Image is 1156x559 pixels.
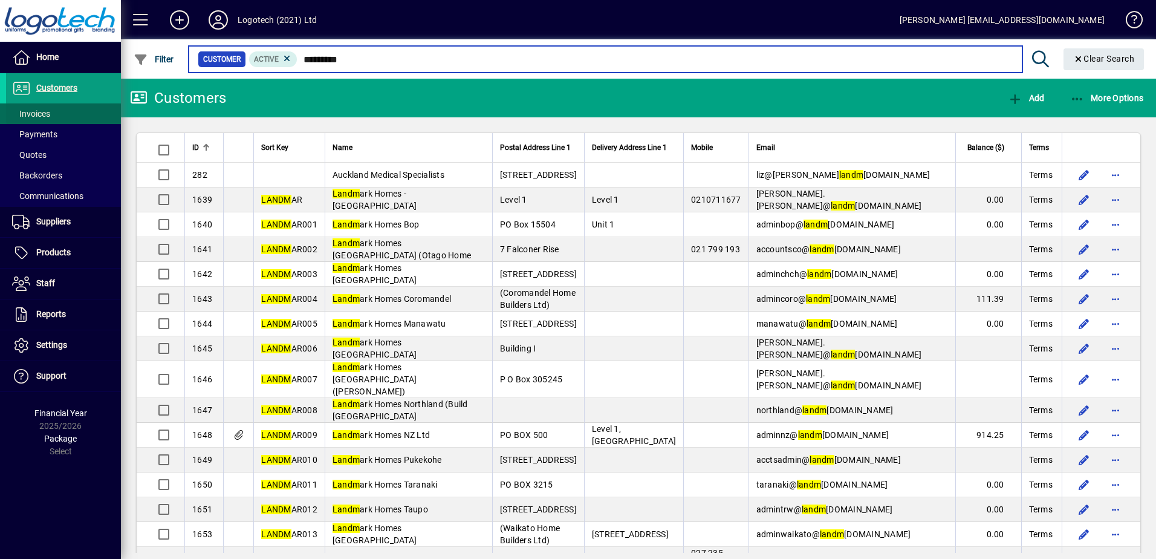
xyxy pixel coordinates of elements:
[1029,404,1053,416] span: Terms
[261,374,317,384] span: AR007
[1074,475,1094,494] button: Edit
[6,238,121,268] a: Products
[160,9,199,31] button: Add
[1029,503,1053,515] span: Terms
[955,522,1021,547] td: 0.00
[500,523,560,545] span: (Waikato Home Builders Ltd)
[12,191,83,201] span: Communications
[261,344,291,353] em: LANDM
[192,195,212,204] span: 1639
[333,170,444,180] span: Auckland Medical Specialists
[1074,264,1094,284] button: Edit
[1106,475,1125,494] button: More options
[1106,370,1125,389] button: More options
[802,405,826,415] em: landm
[6,299,121,330] a: Reports
[36,278,55,288] span: Staff
[333,399,468,421] span: ark Homes Northland (Build [GEOGRAPHIC_DATA]
[1106,400,1125,420] button: More options
[810,244,834,254] em: landm
[955,287,1021,312] td: 111.39
[1063,48,1145,70] button: Clear
[261,430,291,440] em: LANDM
[963,141,1015,154] div: Balance ($)
[333,319,446,329] span: ark Homes Manawatu
[261,430,317,440] span: AR009
[955,312,1021,336] td: 0.00
[955,497,1021,522] td: 0.00
[1029,268,1053,280] span: Terms
[261,405,291,415] em: LANDM
[804,220,828,229] em: landm
[756,505,893,514] span: admintrw@ [DOMAIN_NAME]
[333,480,438,489] span: ark Homes Taranaki
[261,455,317,465] span: AR010
[12,171,62,180] span: Backorders
[500,344,536,353] span: Building I
[333,338,417,359] span: ark Homes [GEOGRAPHIC_DATA]
[810,455,834,465] em: landm
[333,430,430,440] span: ark Homes NZ Ltd
[592,141,667,154] span: Delivery Address Line 1
[6,186,121,206] a: Communications
[839,170,863,180] em: landm
[500,269,577,279] span: [STREET_ADDRESS]
[333,523,360,533] em: Landm
[192,405,212,415] span: 1647
[238,10,317,30] div: Logotech (2021) Ltd
[1029,342,1053,355] span: Terms
[192,430,212,440] span: 1648
[1008,93,1044,103] span: Add
[261,505,317,514] span: AR012
[797,480,821,489] em: landm
[756,189,922,211] span: [PERSON_NAME].[PERSON_NAME]@ [DOMAIN_NAME]
[592,424,676,446] span: Level 1, [GEOGRAPHIC_DATA]
[1029,373,1053,385] span: Terms
[756,319,898,329] span: manawatu@ [DOMAIN_NAME]
[192,294,212,304] span: 1643
[691,141,713,154] span: Mobile
[1106,240,1125,259] button: More options
[333,189,360,198] em: Landm
[333,505,360,514] em: Landm
[756,269,898,279] span: adminchch@ [DOMAIN_NAME]
[756,368,922,390] span: [PERSON_NAME].[PERSON_NAME]@ [DOMAIN_NAME]
[261,480,317,489] span: AR011
[333,523,417,545] span: ark Homes [GEOGRAPHIC_DATA]
[592,529,669,539] span: [STREET_ADDRESS]
[6,124,121,145] a: Payments
[261,195,302,204] span: AR
[831,201,855,211] em: landm
[254,55,279,64] span: Active
[1029,218,1053,230] span: Terms
[756,244,901,254] span: accountsco@ [DOMAIN_NAME]
[955,212,1021,237] td: 0.00
[1106,425,1125,445] button: More options
[1117,2,1141,42] a: Knowledge Base
[1029,194,1053,206] span: Terms
[1074,425,1094,445] button: Edit
[500,141,571,154] span: Postal Address Line 1
[199,9,238,31] button: Profile
[500,220,556,229] span: PO Box 15504
[261,294,291,304] em: LANDM
[691,244,740,254] span: 021 799 193
[955,423,1021,448] td: 914.25
[806,294,830,304] em: landm
[1106,450,1125,469] button: More options
[500,505,577,514] span: [STREET_ADDRESS]
[1074,289,1094,309] button: Edit
[192,170,207,180] span: 282
[807,319,831,329] em: landm
[756,170,930,180] span: liz@[PERSON_NAME] [DOMAIN_NAME]
[1106,215,1125,234] button: More options
[261,294,317,304] span: AR004
[500,480,553,489] span: PO BOX 3215
[756,480,888,489] span: taranaki@ [DOMAIN_NAME]
[192,455,212,465] span: 1649
[6,165,121,186] a: Backorders
[691,195,741,204] span: 0210711677
[131,48,177,70] button: Filter
[261,374,291,384] em: LANDM
[333,238,471,260] span: ark Homes [GEOGRAPHIC_DATA] (Otago Home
